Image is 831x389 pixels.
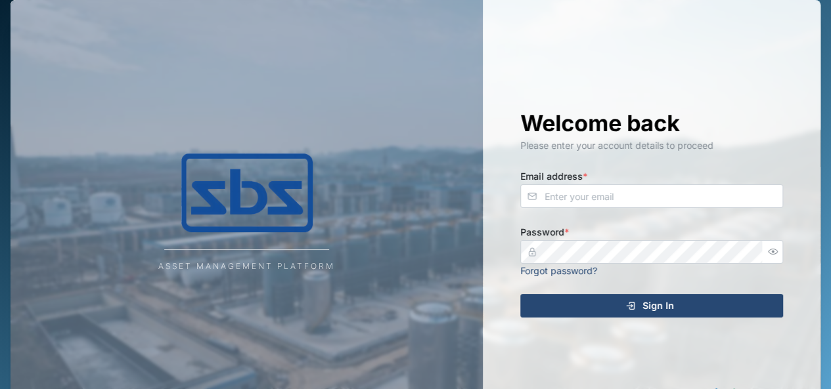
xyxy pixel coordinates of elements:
[520,225,569,239] label: Password
[520,184,783,208] input: Enter your email
[642,295,674,317] span: Sign In
[520,138,783,153] div: Please enter your account details to proceed
[158,260,335,273] div: Asset Management Platform
[520,265,597,276] a: Forgot password?
[520,169,587,184] label: Email address
[116,154,378,232] img: Company Logo
[520,294,783,317] button: Sign In
[520,109,783,138] h1: Welcome back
